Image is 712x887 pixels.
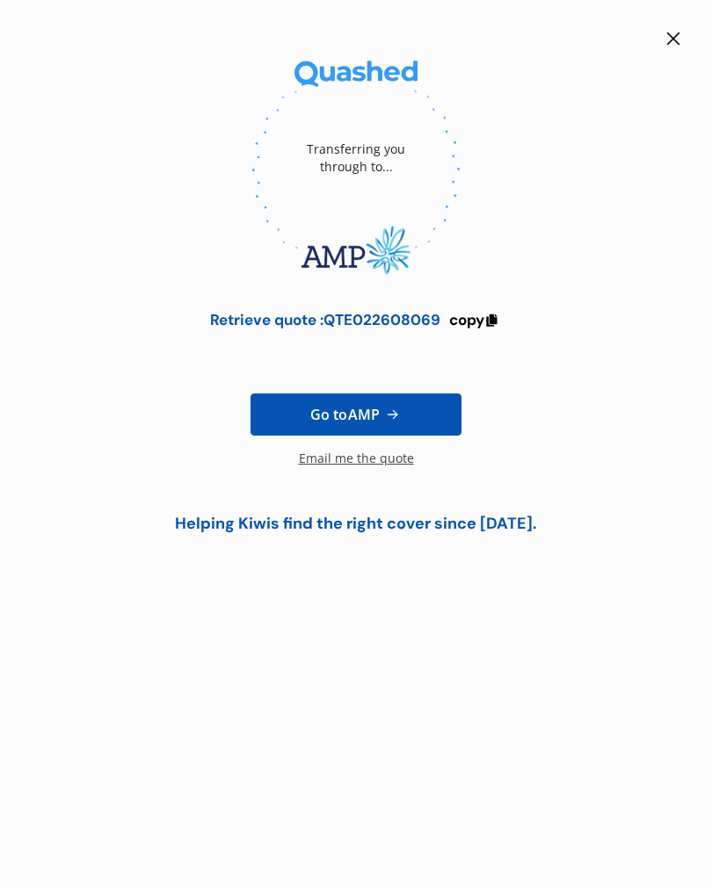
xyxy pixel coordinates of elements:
[251,211,461,290] img: AMP.webp
[210,311,440,328] div: Retrieve quote : QTE022608069
[251,393,461,436] a: Go toAMP
[449,310,484,329] span: copy
[310,404,380,425] span: Go to AMP
[175,515,537,533] div: Helping Kiwis find the right cover since [DATE].
[299,450,414,485] div: Email me the quote
[286,105,426,211] div: Transferring you through to...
